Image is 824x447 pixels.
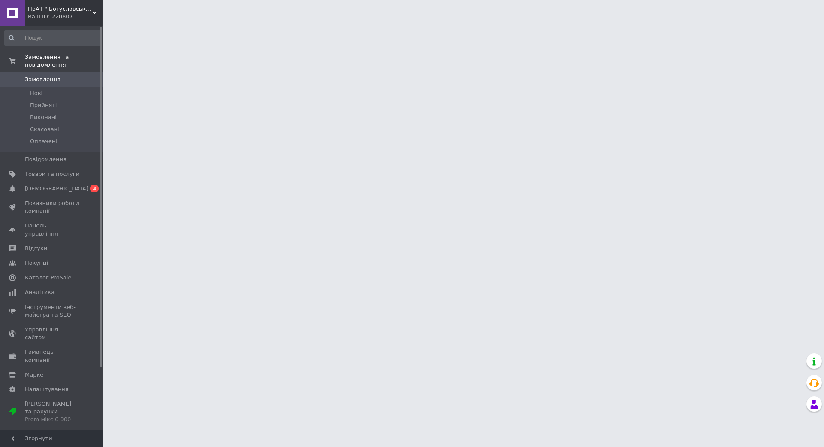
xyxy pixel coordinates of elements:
[4,30,101,46] input: Пошук
[30,113,57,121] span: Виконані
[25,400,79,424] span: [PERSON_NAME] та рахунки
[90,185,99,192] span: 3
[25,386,69,393] span: Налаштування
[25,326,79,341] span: Управління сайтом
[30,138,57,145] span: Оплачені
[25,416,79,423] div: Prom мікс 6 000
[25,371,47,379] span: Маркет
[25,170,79,178] span: Товари та послуги
[25,156,67,163] span: Повідомлення
[30,89,42,97] span: Нові
[25,348,79,364] span: Гаманець компанії
[25,274,71,282] span: Каталог ProSale
[30,101,57,109] span: Прийняті
[25,288,55,296] span: Аналітика
[28,5,92,13] span: ПрАТ " Богуславська сільгосптехніка"
[25,185,88,193] span: [DEMOGRAPHIC_DATA]
[25,259,48,267] span: Покупці
[25,199,79,215] span: Показники роботи компанії
[30,126,59,133] span: Скасовані
[25,53,103,69] span: Замовлення та повідомлення
[25,245,47,252] span: Відгуки
[28,13,103,21] div: Ваш ID: 220807
[25,76,61,83] span: Замовлення
[25,222,79,237] span: Панель управління
[25,303,79,319] span: Інструменти веб-майстра та SEO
